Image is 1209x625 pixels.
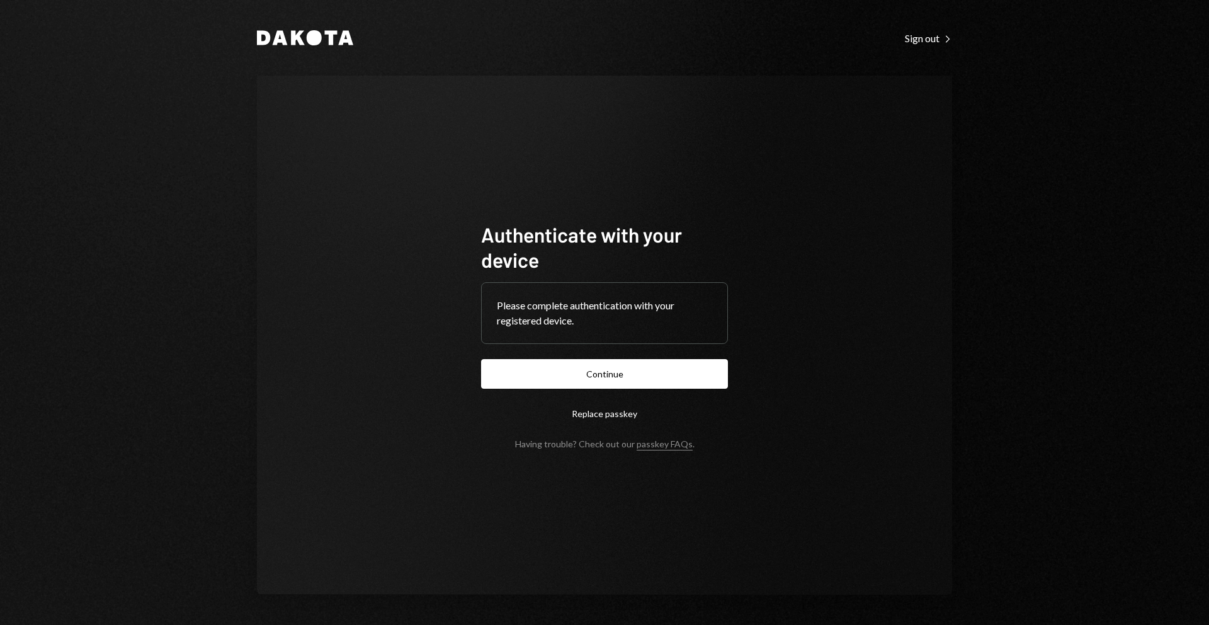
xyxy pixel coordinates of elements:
[637,439,693,450] a: passkey FAQs
[481,399,728,428] button: Replace passkey
[905,32,952,45] div: Sign out
[497,298,712,328] div: Please complete authentication with your registered device.
[481,359,728,389] button: Continue
[481,222,728,272] h1: Authenticate with your device
[905,31,952,45] a: Sign out
[515,439,695,449] div: Having trouble? Check out our .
